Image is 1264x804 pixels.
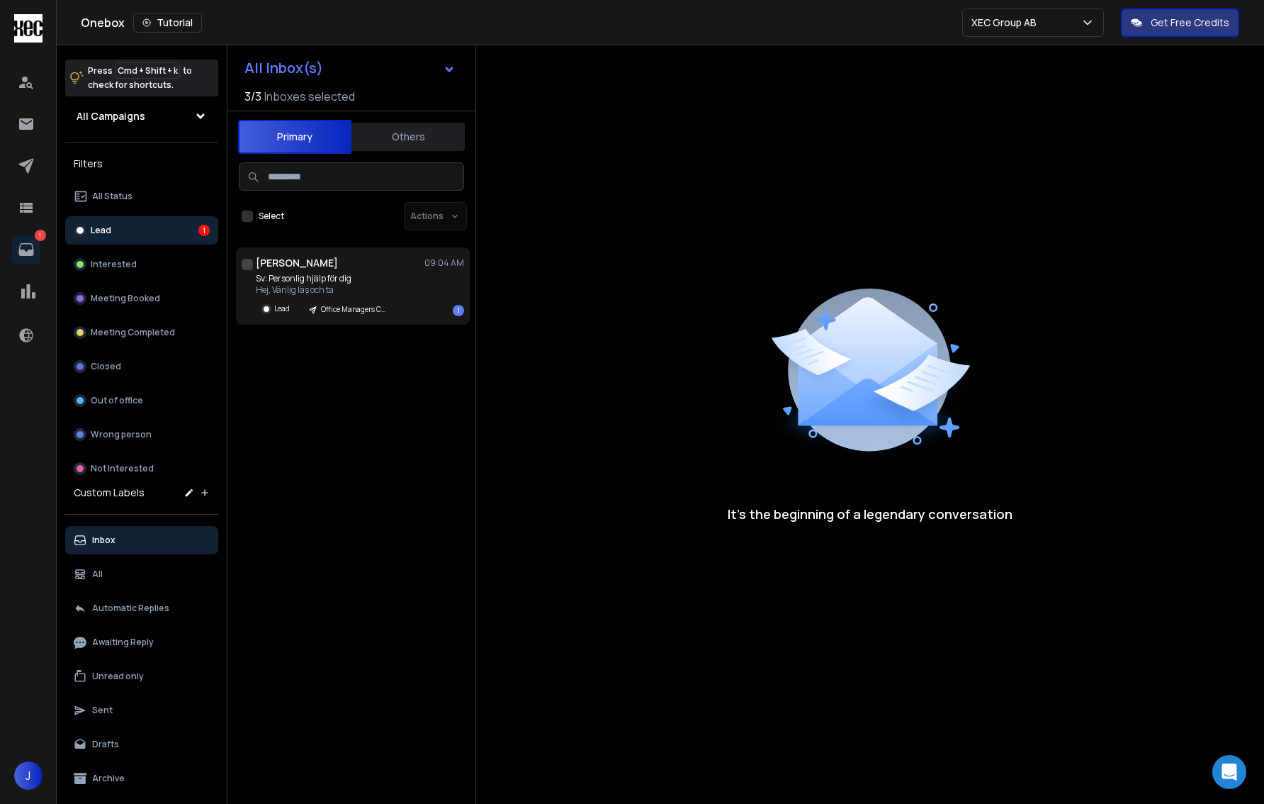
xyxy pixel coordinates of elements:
[92,191,132,202] p: All Status
[274,303,290,314] p: Lead
[65,662,218,691] button: Unread only
[65,318,218,347] button: Meeting Completed
[65,594,218,622] button: Automatic Replies
[77,109,145,123] h1: All Campaigns
[256,256,338,270] h1: [PERSON_NAME]
[453,305,464,316] div: 1
[92,671,144,682] p: Unread only
[233,54,467,82] button: All Inbox(s)
[728,504,1012,524] p: It’s the beginning of a legendary conversation
[65,182,218,211] button: All Status
[65,386,218,415] button: Out of office
[1121,9,1239,37] button: Get Free Credits
[244,88,261,105] span: 3 / 3
[14,14,43,43] img: logo
[91,259,137,270] p: Interested
[65,284,218,313] button: Meeting Booked
[1151,16,1229,30] p: Get Free Credits
[91,395,143,406] p: Out of office
[92,569,103,580] p: All
[264,88,355,105] h3: Inboxes selected
[971,16,1042,30] p: XEC Group AB
[65,730,218,759] button: Drafts
[92,705,113,716] p: Sent
[65,560,218,588] button: All
[91,463,154,474] p: Not Interested
[1212,755,1246,789] div: Open Intercom Messenger
[35,230,46,241] p: 1
[65,696,218,725] button: Sent
[259,211,284,222] label: Select
[12,235,40,264] a: 1
[351,121,465,152] button: Others
[65,526,218,554] button: Inbox
[198,225,210,236] div: 1
[65,154,218,174] h3: Filters
[65,764,218,793] button: Archive
[238,120,351,154] button: Primary
[92,637,154,648] p: Awaiting Reply
[65,628,218,657] button: Awaiting Reply
[14,761,43,790] button: J
[65,420,218,449] button: Wrong person
[256,284,397,296] p: Hej, Vänlig läs och ta
[81,13,962,33] div: Onebox
[91,293,160,304] p: Meeting Booked
[92,773,125,784] p: Archive
[65,102,218,130] button: All Campaigns
[92,739,119,750] p: Drafts
[91,327,175,338] p: Meeting Completed
[244,61,323,75] h1: All Inbox(s)
[92,603,169,614] p: Automatic Replies
[65,216,218,245] button: Lead1
[115,62,180,79] span: Cmd + Shift + k
[321,304,389,315] p: Office Managers Campaign | After Summer 2025
[65,454,218,483] button: Not Interested
[74,486,145,500] h3: Custom Labels
[92,535,115,546] p: Inbox
[91,225,111,236] p: Lead
[256,273,397,284] p: Sv: Personlig hjälp för dig
[88,64,192,92] p: Press to check for shortcuts.
[91,361,121,372] p: Closed
[65,352,218,381] button: Closed
[133,13,202,33] button: Tutorial
[91,429,152,440] p: Wrong person
[65,250,218,279] button: Interested
[424,257,464,269] p: 09:04 AM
